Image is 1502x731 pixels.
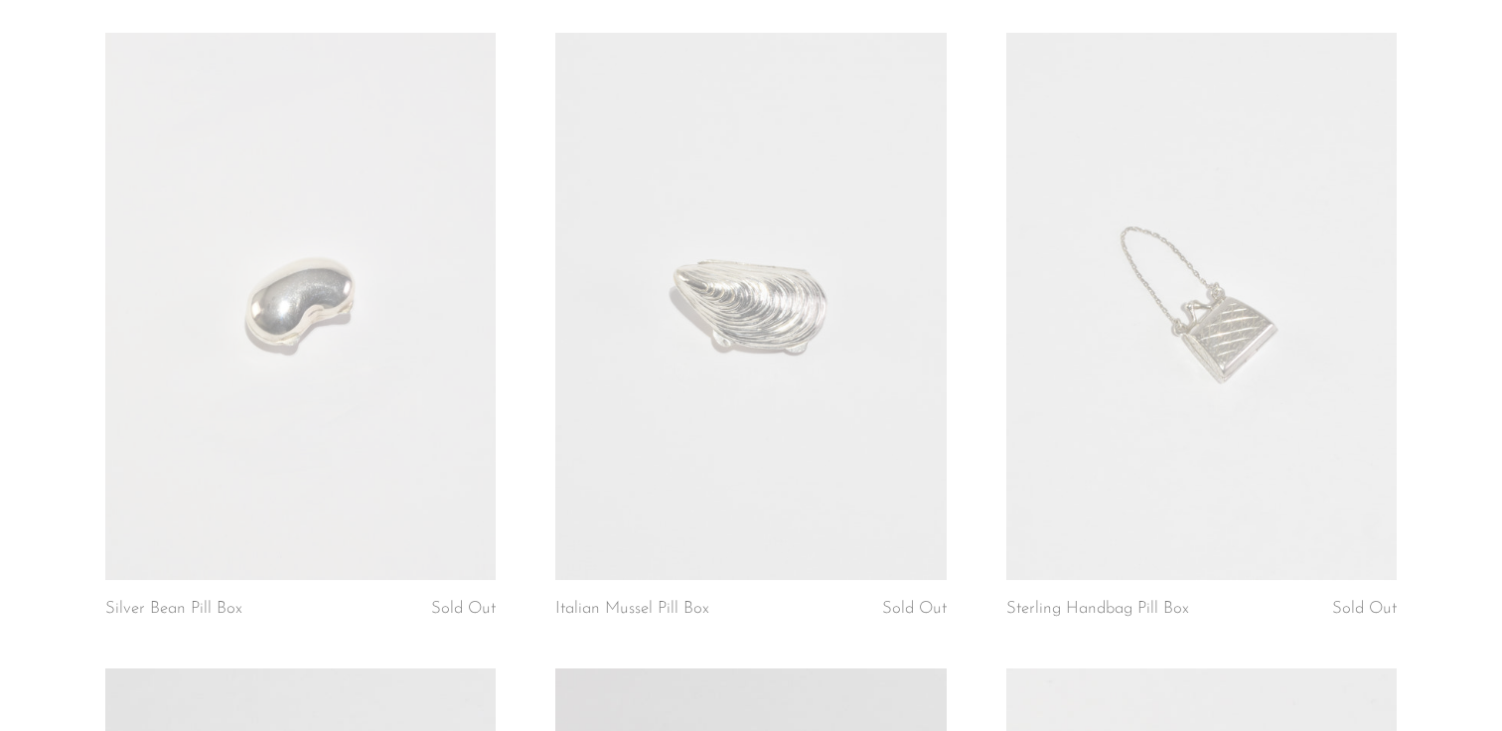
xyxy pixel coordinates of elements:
[882,600,947,617] span: Sold Out
[1332,600,1397,617] span: Sold Out
[105,600,242,618] a: Silver Bean Pill Box
[431,600,496,617] span: Sold Out
[555,600,709,618] a: Italian Mussel Pill Box
[1006,600,1189,618] a: Sterling Handbag Pill Box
